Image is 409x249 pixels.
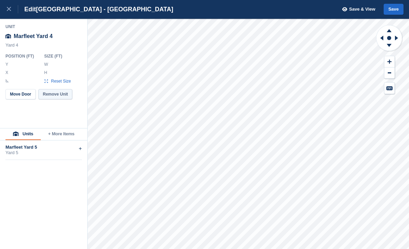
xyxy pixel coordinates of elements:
[5,128,41,140] button: Units
[5,42,82,51] div: Yard 4
[38,89,72,99] button: Remove Unit
[5,30,82,42] div: Marfleet Yard 4
[5,53,39,59] div: Position ( FT )
[18,5,173,13] div: Edit [GEOGRAPHIC_DATA] - [GEOGRAPHIC_DATA]
[44,70,48,75] label: H
[6,79,9,82] img: angle-icn.0ed2eb85.svg
[349,6,375,13] span: Save & View
[41,128,82,140] button: + More Items
[5,62,9,67] label: Y
[5,89,36,99] button: Move Door
[384,4,404,15] button: Save
[51,78,71,84] span: Reset Size
[384,83,395,94] button: Keyboard Shortcuts
[5,150,82,155] div: Yard 5
[384,56,395,67] button: Zoom In
[338,4,375,15] button: Save & View
[384,67,395,79] button: Zoom Out
[5,145,82,150] div: Marfleet Yard 5
[44,53,74,59] div: Size ( FT )
[79,145,82,153] div: +
[5,24,82,29] div: Unit
[5,140,82,160] div: Marfleet Yard 5Yard 5+
[5,70,9,75] label: X
[44,62,48,67] label: W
